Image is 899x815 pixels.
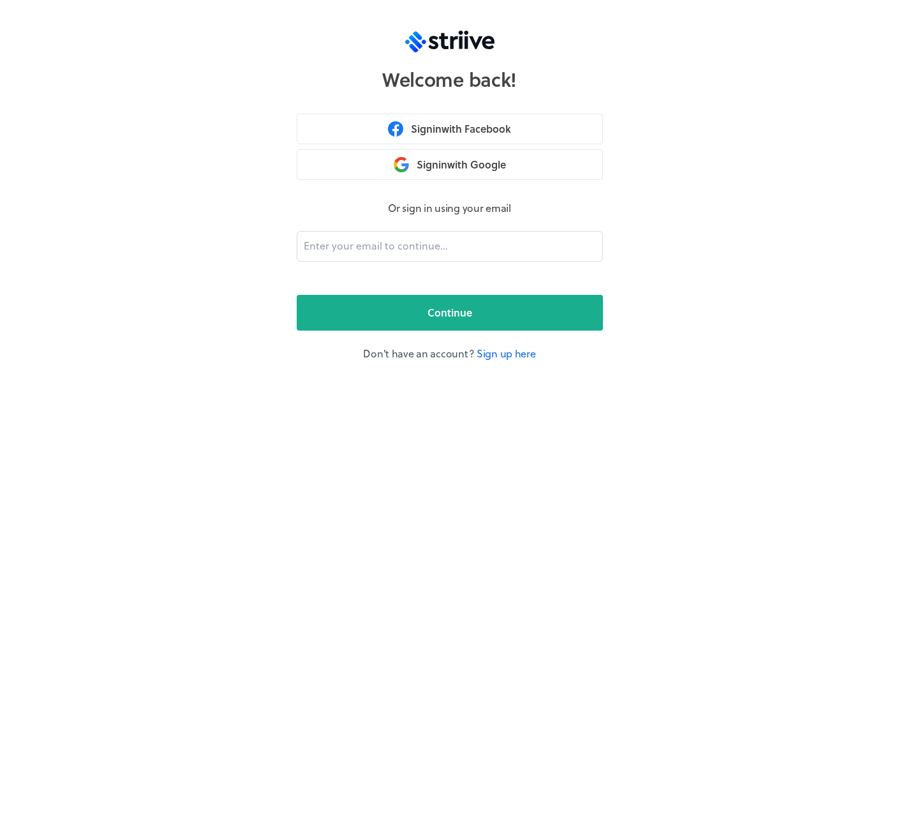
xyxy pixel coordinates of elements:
[427,305,472,320] span: Continue
[297,295,603,331] button: Continue
[297,231,603,262] input: Enter your email to continue...
[297,346,603,361] p: Don't have an account?
[297,114,603,144] button: Signinwith Facebook
[405,31,494,52] img: logo-trans.svg
[297,149,603,180] button: Signinwith Google
[477,346,536,361] a: Sign up here
[382,68,517,91] h1: Welcome back!
[297,200,603,216] p: Or sign in using your email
